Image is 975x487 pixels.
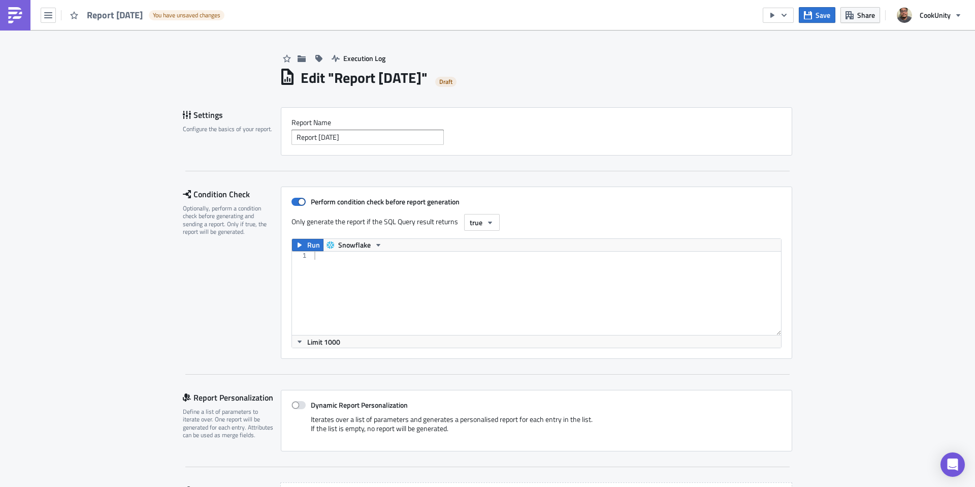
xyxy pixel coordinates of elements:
button: Save [799,7,835,23]
button: true [464,214,500,231]
div: Open Intercom Messenger [940,452,965,477]
div: Iterates over a list of parameters and generates a personalised report for each entry in the list... [291,415,782,441]
button: Limit 1000 [292,336,344,348]
span: Save [816,10,830,20]
div: Report Personalization [183,390,281,405]
button: CookUnity [891,4,967,26]
div: Define a list of parameters to iterate over. One report will be generated for each entry. Attribu... [183,408,274,439]
div: Configure the basics of your report. [183,125,274,133]
span: Report [DATE] [87,9,144,21]
span: CookUnity [920,10,951,20]
span: Run [307,239,320,251]
strong: Perform condition check before report generation [311,196,460,207]
div: Condition Check [183,187,281,202]
button: Share [840,7,880,23]
span: You have unsaved changes [153,11,220,19]
div: Settings [183,107,281,123]
button: Run [292,239,323,251]
button: Execution Log [327,50,391,66]
img: PushMetrics [7,7,23,23]
div: Optionally, perform a condition check before generating and sending a report. Only if true, the r... [183,204,274,236]
label: Report Nam﻿e [291,118,782,127]
span: Draft [439,78,452,86]
span: Execution Log [343,53,385,64]
div: 1 [292,252,313,260]
h1: Edit " Report [DATE] " [301,69,428,87]
span: Share [857,10,875,20]
strong: Dynamic Report Personalization [311,400,408,410]
span: Snowflake [338,239,371,251]
label: Only generate the report if the SQL Query result returns [291,214,459,229]
span: true [470,217,482,228]
img: Avatar [896,7,913,24]
button: Snowflake [323,239,386,251]
span: Limit 1000 [307,337,340,347]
